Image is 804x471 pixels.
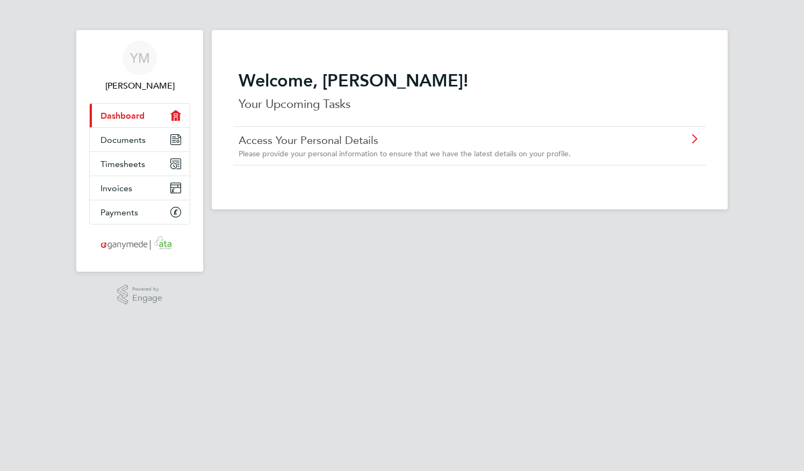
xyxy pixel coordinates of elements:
span: YM [130,51,150,65]
a: Payments [90,200,190,224]
a: Powered byEngage [117,285,163,305]
a: Access Your Personal Details [239,133,640,147]
a: YM[PERSON_NAME] [89,41,190,92]
img: ganymedesolutions-logo-retina.png [98,235,182,252]
a: Documents [90,128,190,151]
p: Your Upcoming Tasks [239,96,701,113]
a: Invoices [90,176,190,200]
span: Dashboard [101,111,145,121]
a: Dashboard [90,104,190,127]
span: Please provide your personal information to ensure that we have the latest details on your profile. [239,149,571,158]
span: Yohann Manipallavan [89,79,190,92]
span: Powered by [132,285,162,294]
nav: Main navigation [76,30,203,272]
span: Engage [132,294,162,303]
span: Timesheets [101,159,145,169]
a: Timesheets [90,152,190,176]
h2: Welcome, [PERSON_NAME]! [239,70,701,91]
span: Payments [101,207,138,218]
span: Documents [101,135,146,145]
span: Invoices [101,183,132,193]
a: Go to home page [89,235,190,252]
